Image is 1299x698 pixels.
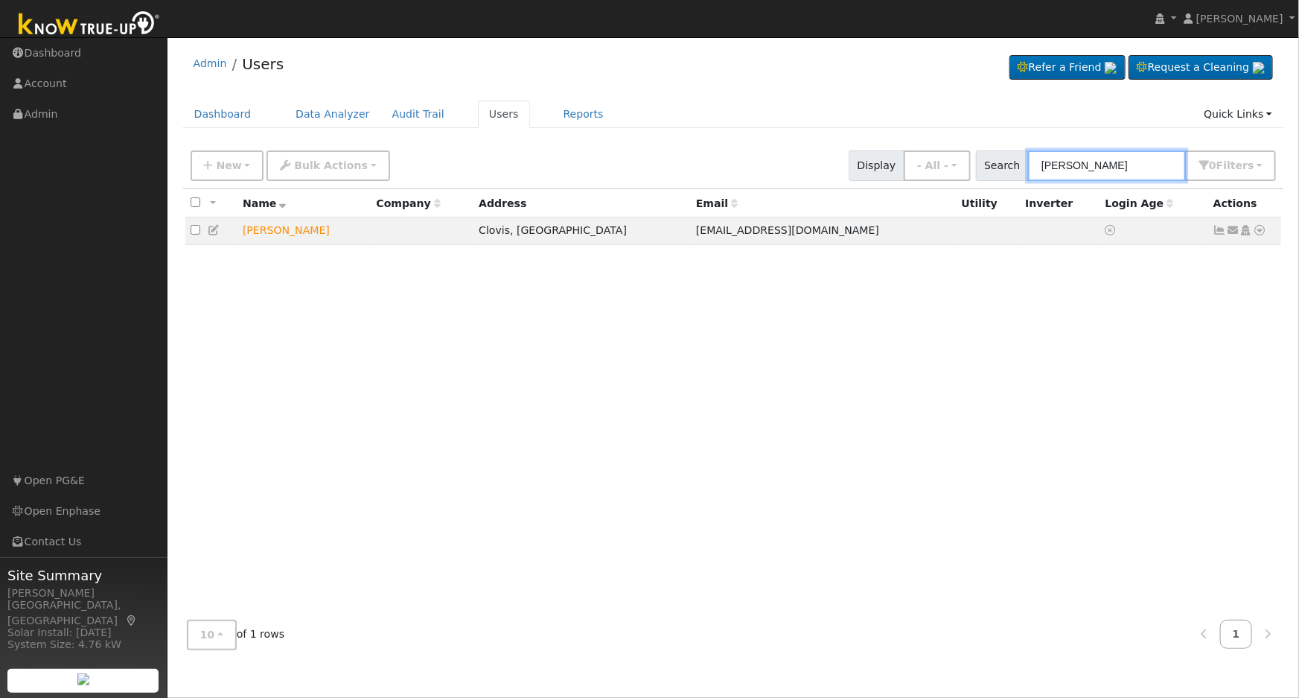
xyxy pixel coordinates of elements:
[7,637,159,653] div: System Size: 4.76 kW
[1239,224,1253,236] a: Login As
[976,150,1029,181] span: Search
[1185,150,1276,181] button: 0Filters
[1105,62,1117,74] img: retrieve
[294,159,368,171] span: Bulk Actions
[187,620,237,650] button: 10
[208,224,221,236] a: Edit User
[696,224,879,236] span: [EMAIL_ADDRESS][DOMAIN_NAME]
[243,197,287,209] span: Name
[849,150,904,181] span: Display
[1216,159,1254,171] span: Filter
[266,150,389,181] button: Bulk Actions
[7,625,159,641] div: Solar Install: [DATE]
[242,55,284,73] a: Users
[1193,101,1283,128] a: Quick Links
[1025,196,1094,212] div: Inverter
[1028,150,1186,181] input: Search
[478,101,530,128] a: Users
[1253,62,1265,74] img: retrieve
[1213,224,1227,236] a: Not connected
[1105,197,1174,209] span: Days since last login
[1196,13,1283,25] span: [PERSON_NAME]
[1220,620,1253,649] a: 1
[473,218,691,245] td: Clovis, [GEOGRAPHIC_DATA]
[125,615,138,626] a: Map
[237,218,371,245] td: Lead
[1129,55,1273,80] a: Request a Cleaning
[7,586,159,601] div: [PERSON_NAME]
[904,150,971,181] button: - All -
[183,101,263,128] a: Dashboard
[187,620,285,650] span: of 1 rows
[11,8,167,42] img: Know True-Up
[191,150,264,181] button: New
[1227,223,1240,238] a: glcheard@gmail.com
[1009,55,1126,80] a: Refer a Friend
[216,159,241,171] span: New
[696,197,738,209] span: Email
[77,673,89,685] img: retrieve
[200,629,215,641] span: 10
[962,196,1015,212] div: Utility
[7,565,159,586] span: Site Summary
[1105,224,1119,236] a: No login access
[7,597,159,629] div: [GEOGRAPHIC_DATA], [GEOGRAPHIC_DATA]
[284,101,381,128] a: Data Analyzer
[1248,159,1254,171] span: s
[552,101,615,128] a: Reports
[479,196,686,212] div: Address
[1213,196,1276,212] div: Actions
[1254,223,1267,238] a: Other actions
[376,197,440,209] span: Company name
[381,101,456,128] a: Audit Trail
[194,57,227,69] a: Admin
